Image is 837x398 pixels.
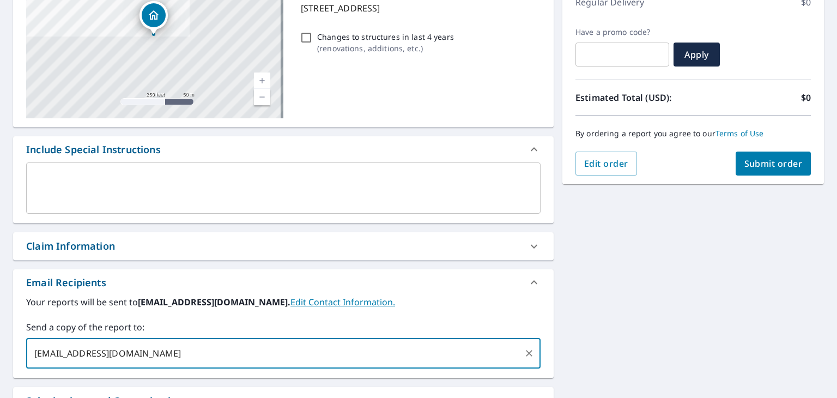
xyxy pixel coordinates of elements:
[26,296,541,309] label: Your reports will be sent to
[682,49,711,61] span: Apply
[744,158,803,170] span: Submit order
[254,89,270,105] a: Current Level 17, Zoom Out
[26,275,106,290] div: Email Recipients
[13,136,554,162] div: Include Special Instructions
[575,27,669,37] label: Have a promo code?
[584,158,628,170] span: Edit order
[26,239,115,254] div: Claim Information
[138,296,290,308] b: [EMAIL_ADDRESS][DOMAIN_NAME].
[317,31,454,43] p: Changes to structures in last 4 years
[674,43,720,67] button: Apply
[715,128,764,138] a: Terms of Use
[26,142,161,157] div: Include Special Instructions
[521,346,537,361] button: Clear
[801,91,811,104] p: $0
[254,73,270,89] a: Current Level 17, Zoom In
[290,296,395,308] a: EditContactInfo
[575,152,637,176] button: Edit order
[736,152,811,176] button: Submit order
[139,1,168,35] div: Dropped pin, building 1, Residential property, 4335 Emporia Ave Chesapeake, VA 23325
[317,43,454,54] p: ( renovations, additions, etc. )
[575,129,811,138] p: By ordering a report you agree to our
[13,232,554,260] div: Claim Information
[301,2,536,15] p: [STREET_ADDRESS]
[26,321,541,334] label: Send a copy of the report to:
[13,269,554,296] div: Email Recipients
[575,91,693,104] p: Estimated Total (USD):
